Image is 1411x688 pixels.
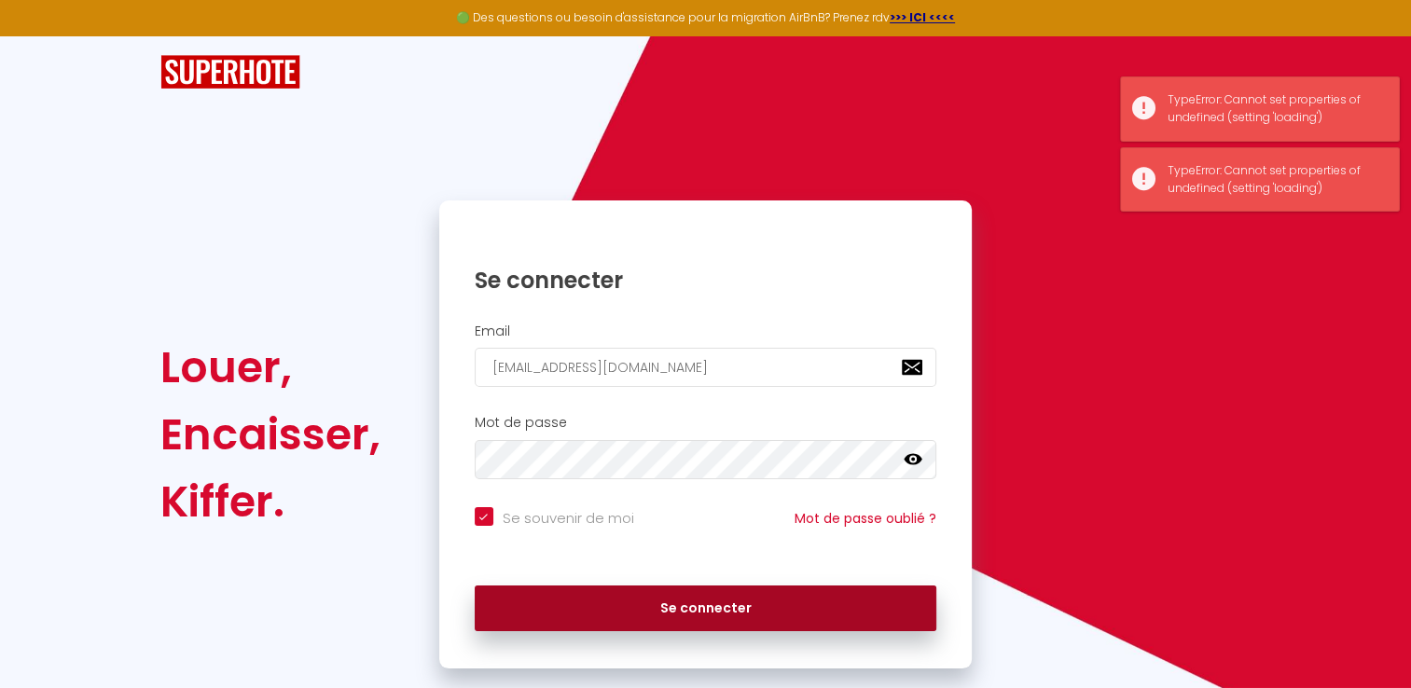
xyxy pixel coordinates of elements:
[160,334,380,401] div: Louer,
[890,9,955,25] a: >>> ICI <<<<
[160,468,380,535] div: Kiffer.
[1168,162,1380,198] div: TypeError: Cannot set properties of undefined (setting 'loading')
[475,415,937,431] h2: Mot de passe
[160,55,300,89] img: SuperHote logo
[475,266,937,295] h1: Se connecter
[160,401,380,468] div: Encaisser,
[795,509,936,528] a: Mot de passe oublié ?
[475,323,937,339] h2: Email
[475,585,937,632] button: Se connecter
[1168,91,1380,127] div: TypeError: Cannot set properties of undefined (setting 'loading')
[475,348,937,387] input: Ton Email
